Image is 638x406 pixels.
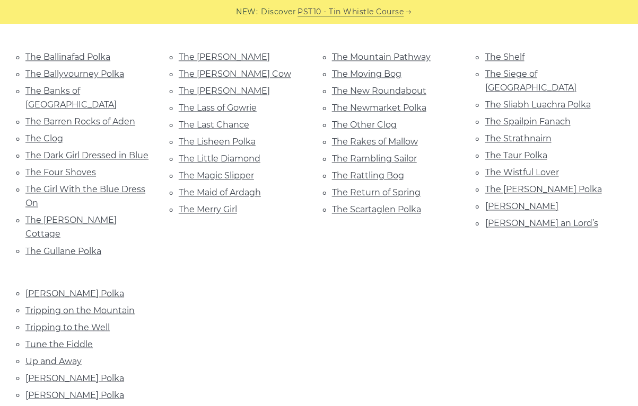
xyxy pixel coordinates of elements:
[179,187,261,197] a: The Maid of Ardagh
[332,52,431,62] a: The Mountain Pathway
[485,133,551,143] a: The Strathnairn
[485,201,558,211] a: [PERSON_NAME]
[332,204,421,214] a: The Scartaglen Polka
[485,116,570,127] a: The Spailpin Fanach
[485,150,547,160] a: The Taur Polka
[25,390,124,400] a: [PERSON_NAME] Polka
[179,120,249,130] a: The Last Chance
[25,150,148,160] a: The Dark Girl Dressed in Blue
[179,103,257,113] a: The Lass of Gowrie
[485,218,598,228] a: [PERSON_NAME] an Lord’s
[179,52,270,62] a: The [PERSON_NAME]
[298,6,404,18] a: PST10 - Tin Whistle Course
[332,103,426,113] a: The Newmarket Polka
[485,52,524,62] a: The Shelf
[332,187,421,197] a: The Return of Spring
[25,52,110,62] a: The Ballinafad Polka
[485,167,558,177] a: The Wistful Lover
[485,100,590,110] a: The Sliabh Luachra Polka
[25,184,145,208] a: The Girl With the Blue Dress On
[485,184,601,194] a: The [PERSON_NAME] Polka
[25,215,117,239] a: The [PERSON_NAME] Cottage
[485,69,576,93] a: The Siege of [GEOGRAPHIC_DATA]
[332,137,418,147] a: The Rakes of Mallow
[25,246,101,256] a: The Gullane Polka
[332,154,417,164] a: The Rambling Sailor
[179,137,256,147] a: The Lisheen Polka
[179,69,291,79] a: The [PERSON_NAME] Cow
[25,69,124,79] a: The Ballyvourney Polka
[25,86,117,110] a: The Banks of [GEOGRAPHIC_DATA]
[25,133,63,143] a: The Clog
[332,86,426,96] a: The New Roundabout
[332,69,401,79] a: The Moving Bog
[25,116,135,127] a: The Barren Rocks of Aden
[179,204,237,214] a: The Merry Girl
[25,288,124,298] a: [PERSON_NAME] Polka
[332,120,397,130] a: The Other Clog
[25,167,96,177] a: The Four Shoves
[261,6,296,18] span: Discover
[179,170,254,181] a: The Magic Slipper
[332,170,404,181] a: The Rattling Bog
[25,305,135,315] a: Tripping on the Mountain
[25,356,82,366] a: Up and Away
[179,86,270,96] a: The [PERSON_NAME]
[25,373,124,383] a: [PERSON_NAME] Polka
[25,339,93,349] a: Tune the Fiddle
[179,154,260,164] a: The Little Diamond
[25,322,110,332] a: Tripping to the Well
[236,6,258,18] span: NEW:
